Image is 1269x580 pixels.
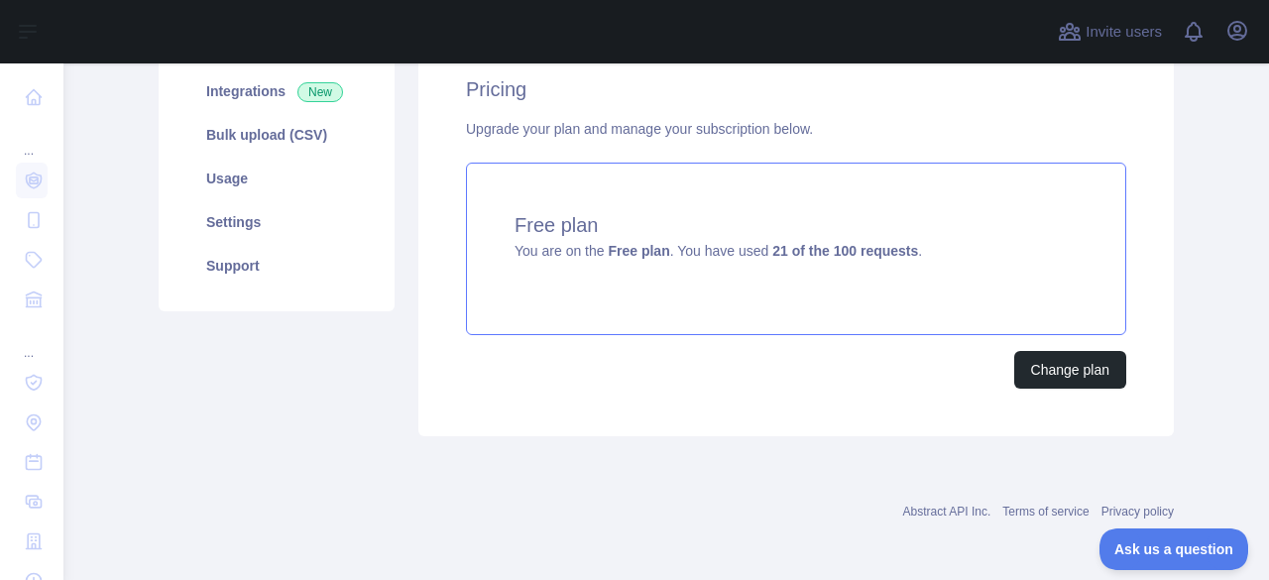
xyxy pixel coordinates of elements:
[1014,351,1126,389] button: Change plan
[1086,21,1162,44] span: Invite users
[182,69,371,113] a: Integrations New
[466,75,1126,103] h2: Pricing
[903,505,991,519] a: Abstract API Inc.
[466,119,1126,139] div: Upgrade your plan and manage your subscription below.
[608,243,669,259] strong: Free plan
[1099,528,1249,570] iframe: Toggle Customer Support
[182,244,371,288] a: Support
[1002,505,1089,519] a: Terms of service
[297,82,343,102] span: New
[515,211,1078,239] h4: Free plan
[182,157,371,200] a: Usage
[16,321,48,361] div: ...
[1101,505,1174,519] a: Privacy policy
[16,119,48,159] div: ...
[515,243,922,259] span: You are on the . You have used .
[1054,16,1166,48] button: Invite users
[182,200,371,244] a: Settings
[772,243,918,259] strong: 21 of the 100 requests
[182,113,371,157] a: Bulk upload (CSV)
